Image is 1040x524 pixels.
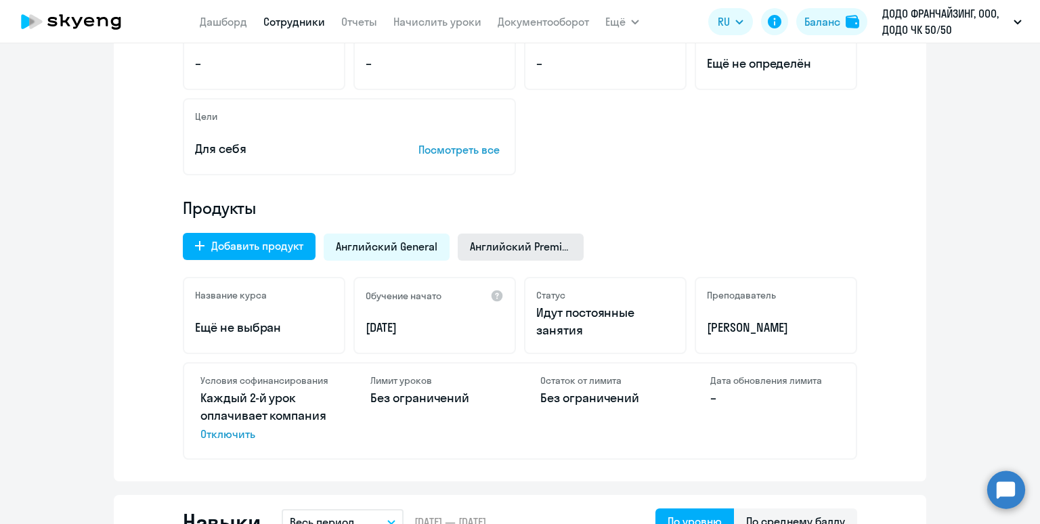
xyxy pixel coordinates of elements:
[195,55,333,72] p: –
[470,239,571,254] span: Английский Premium
[710,389,840,407] p: –
[195,110,217,123] h5: Цели
[341,15,377,28] a: Отчеты
[195,289,267,301] h5: Название курса
[336,239,437,254] span: Английский General
[536,289,565,301] h5: Статус
[195,140,376,158] p: Для себя
[183,233,316,260] button: Добавить продукт
[718,14,730,30] span: RU
[882,5,1008,38] p: ДОДО ФРАНЧАЙЗИНГ, ООО, ДОДО ЧК 50/50 Предоплата
[498,15,589,28] a: Документооборот
[366,319,504,336] p: [DATE]
[211,238,303,254] div: Добавить продукт
[200,15,247,28] a: Дашборд
[540,374,670,387] h4: Остаток от лимита
[540,389,670,407] p: Без ограничений
[195,319,333,336] p: Ещё не выбран
[263,15,325,28] a: Сотрудники
[707,289,776,301] h5: Преподаватель
[804,14,840,30] div: Баланс
[536,304,674,339] p: Идут постоянные занятия
[605,14,626,30] span: Ещё
[366,290,441,302] h5: Обучение начато
[707,319,845,336] p: [PERSON_NAME]
[370,374,500,387] h4: Лимит уроков
[708,8,753,35] button: RU
[370,389,500,407] p: Без ограничений
[200,426,330,442] span: Отключить
[183,197,857,219] h4: Продукты
[707,55,845,72] span: Ещё не определён
[536,55,674,72] p: –
[366,55,504,72] p: –
[846,15,859,28] img: balance
[200,374,330,387] h4: Условия софинансирования
[796,8,867,35] button: Балансbalance
[200,389,330,442] p: Каждый 2-й урок оплачивает компания
[605,8,639,35] button: Ещё
[393,15,481,28] a: Начислить уроки
[418,141,504,158] p: Посмотреть все
[710,374,840,387] h4: Дата обновления лимита
[875,5,1028,38] button: ДОДО ФРАНЧАЙЗИНГ, ООО, ДОДО ЧК 50/50 Предоплата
